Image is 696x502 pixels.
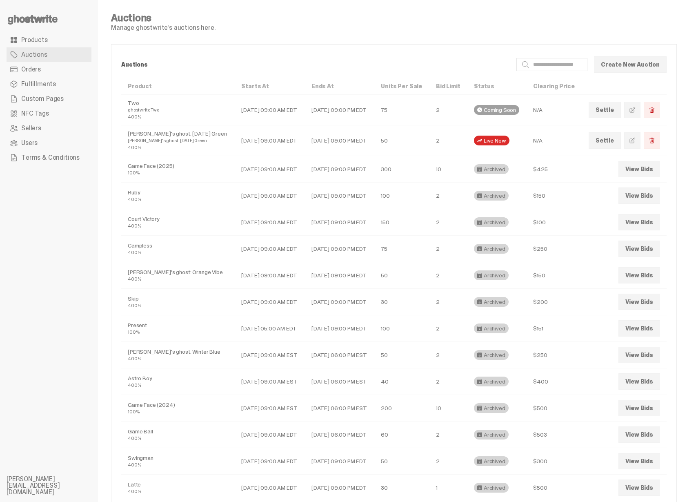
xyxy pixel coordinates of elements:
[474,350,509,360] div: Archived
[374,156,429,183] td: 300
[374,422,429,448] td: 60
[21,125,41,132] span: Sellers
[429,236,467,262] td: 2
[527,342,582,368] td: $250
[474,377,509,386] div: Archived
[235,422,305,448] td: [DATE] 09:00 AM EDT
[374,78,429,95] th: Units Per Sale
[121,62,510,67] p: Auctions
[305,315,374,342] td: [DATE] 09:00 PM EDT
[527,475,582,501] td: $500
[374,289,429,315] td: 30
[121,262,235,289] td: [PERSON_NAME]'s ghost: Orange Vibe
[128,223,141,229] small: 400%
[121,95,235,125] td: Two
[467,78,527,95] th: Status
[305,262,374,289] td: [DATE] 09:00 PM EDT
[618,400,660,416] a: View Bids
[527,78,582,95] th: Clearing Price
[121,368,235,395] td: Astro Boy
[7,476,105,495] li: [PERSON_NAME][EMAIL_ADDRESS][DOMAIN_NAME]
[474,297,509,307] div: Archived
[235,395,305,422] td: [DATE] 09:00 AM EST
[618,267,660,283] a: View Bids
[121,156,235,183] td: Game Face (2025)
[121,236,235,262] td: Campless
[527,289,582,315] td: $200
[527,262,582,289] td: $150
[429,125,467,156] td: 2
[618,373,660,390] a: View Bids
[429,315,467,342] td: 2
[305,95,374,125] td: [DATE] 09:00 PM EDT
[429,95,467,125] td: 2
[128,107,159,113] small: ghostwrite Two
[305,448,374,475] td: [DATE] 09:00 PM EDT
[235,315,305,342] td: [DATE] 05:00 AM EDT
[618,453,660,469] a: View Bids
[374,183,429,209] td: 100
[121,475,235,501] td: Latte
[305,475,374,501] td: [DATE] 09:00 PM EDT
[128,382,141,388] small: 400%
[21,81,56,87] span: Fulfillments
[618,480,660,496] a: View Bids
[305,209,374,236] td: [DATE] 09:00 PM EDT
[21,154,80,161] span: Terms & Conditions
[474,270,509,280] div: Archived
[235,289,305,315] td: [DATE] 09:00 AM EDT
[305,183,374,209] td: [DATE] 09:00 PM EDT
[527,156,582,183] td: $425
[21,110,49,117] span: NFC Tags
[374,125,429,156] td: 50
[474,191,509,201] div: Archived
[374,209,429,236] td: 150
[429,262,467,289] td: 2
[527,183,582,209] td: $150
[128,145,141,150] small: 400%
[374,95,429,125] td: 75
[527,95,582,125] td: N/A
[374,448,429,475] td: 50
[374,368,429,395] td: 40
[7,33,91,47] a: Products
[128,356,141,361] small: 400%
[121,448,235,475] td: Swingman
[305,125,374,156] td: [DATE] 09:00 PM EDT
[128,196,141,202] small: 400%
[121,315,235,342] td: Present
[128,138,207,143] small: [PERSON_NAME]'s ghost: [DATE] Green
[618,161,660,177] a: View Bids
[527,448,582,475] td: $300
[128,114,141,120] small: 400%
[111,25,216,31] p: Manage ghostwrite's auctions here.
[305,289,374,315] td: [DATE] 09:00 PM EDT
[305,422,374,448] td: [DATE] 06:00 PM EDT
[474,324,509,333] div: Archived
[121,78,235,95] th: Product
[121,342,235,368] td: [PERSON_NAME]'s ghost: Winter Blue
[429,209,467,236] td: 2
[429,289,467,315] td: 2
[235,475,305,501] td: [DATE] 09:00 AM EDT
[429,342,467,368] td: 2
[429,183,467,209] td: 2
[21,96,64,102] span: Custom Pages
[474,217,509,227] div: Archived
[589,102,621,118] a: Settle
[21,140,38,146] span: Users
[374,342,429,368] td: 50
[374,262,429,289] td: 50
[121,125,235,156] td: [PERSON_NAME]'s ghost: [DATE] Green
[121,183,235,209] td: Ruby
[474,164,509,174] div: Archived
[474,136,509,145] div: Live Now
[7,47,91,62] a: Auctions
[128,329,139,335] small: 100%
[235,209,305,236] td: [DATE] 09:00 AM EDT
[235,95,305,125] td: [DATE] 09:00 AM EDT
[121,422,235,448] td: Game Ball
[429,395,467,422] td: 10
[618,214,660,230] a: View Bids
[21,51,47,58] span: Auctions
